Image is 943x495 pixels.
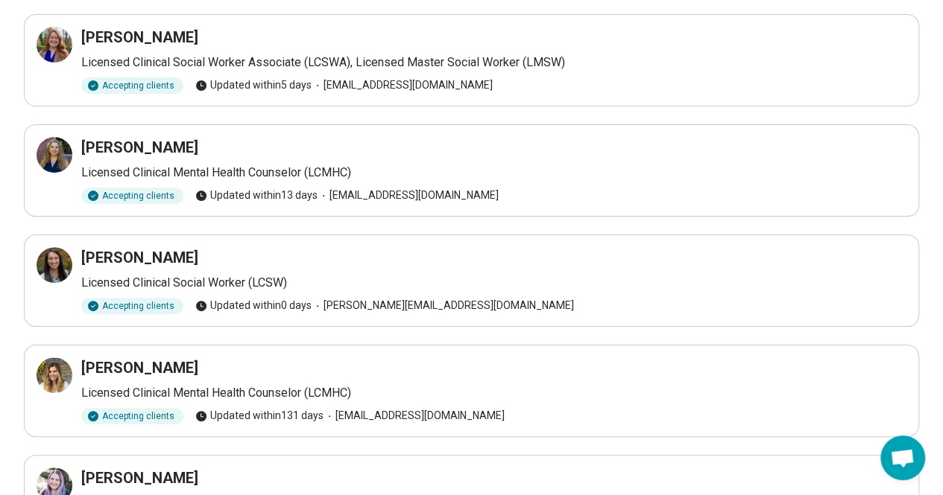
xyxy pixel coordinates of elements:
[81,188,183,204] div: Accepting clients
[318,188,499,203] span: [EMAIL_ADDRESS][DOMAIN_NAME]
[81,77,183,94] div: Accepting clients
[195,77,312,93] span: Updated within 5 days
[81,247,198,268] h3: [PERSON_NAME]
[312,298,574,313] span: [PERSON_NAME][EMAIL_ADDRESS][DOMAIN_NAME]
[81,27,198,48] h3: [PERSON_NAME]
[195,188,318,203] span: Updated within 13 days
[81,467,198,488] h3: [PERSON_NAME]
[81,274,906,292] p: Licensed Clinical Social Worker (LCSW)
[81,54,906,71] p: Licensed Clinical Social Worker Associate (LCSWA), Licensed Master Social Worker (LMSW)
[81,164,906,182] p: Licensed Clinical Mental Health Counselor (LCMHC)
[81,298,183,314] div: Accepting clients
[195,408,324,424] span: Updated within 131 days
[312,77,493,93] span: [EMAIL_ADDRESS][DOMAIN_NAME]
[880,435,925,480] div: Open chat
[81,357,198,378] h3: [PERSON_NAME]
[81,408,183,424] div: Accepting clients
[81,137,198,158] h3: [PERSON_NAME]
[324,408,505,424] span: [EMAIL_ADDRESS][DOMAIN_NAME]
[195,298,312,313] span: Updated within 0 days
[81,384,906,402] p: Licensed Clinical Mental Health Counselor (LCMHC)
